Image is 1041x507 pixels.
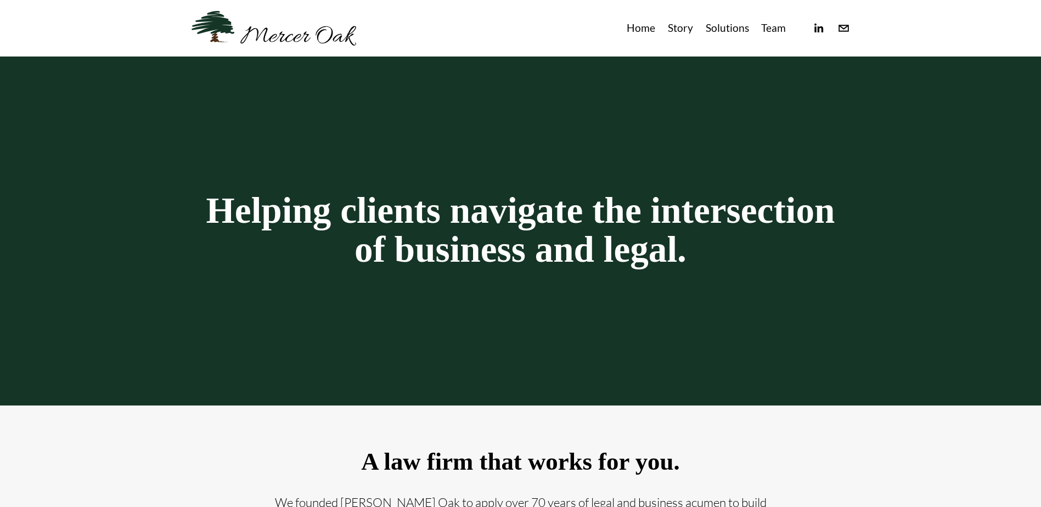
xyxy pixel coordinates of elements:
h2: A law firm that works for you. [274,448,768,476]
h1: Helping clients navigate the intersection of business and legal. [192,191,850,269]
a: Solutions [706,19,749,37]
a: info@merceroaklaw.com [837,22,850,35]
a: Team [761,19,786,37]
a: linkedin-unauth [812,22,825,35]
a: Story [668,19,693,37]
a: Home [627,19,655,37]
